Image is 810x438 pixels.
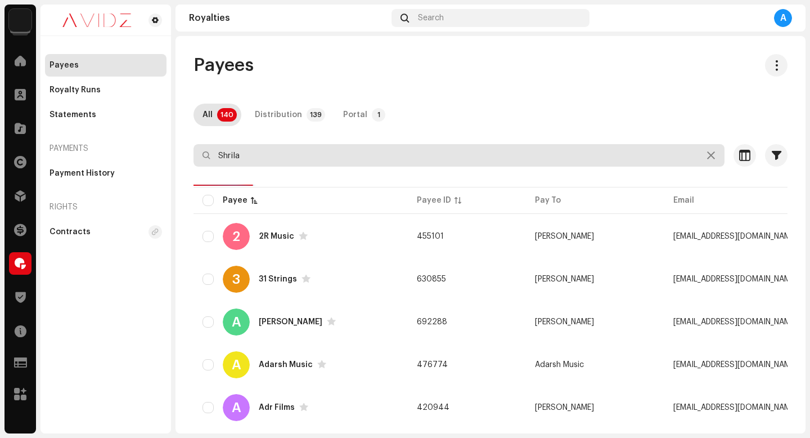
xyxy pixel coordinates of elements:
div: A [223,351,250,378]
re-m-nav-item: Contracts [45,221,166,243]
img: 10d72f0b-d06a-424f-aeaa-9c9f537e57b6 [9,9,31,32]
div: 3 [223,266,250,293]
span: 476774 [417,361,448,369]
div: 31 Strings [259,275,297,283]
div: Payee [223,195,247,206]
div: Aashnarayan Sharma [259,318,322,326]
re-m-nav-item: Payees [45,54,166,77]
div: Payee ID [417,195,451,206]
span: 692288 [417,318,447,326]
div: A [223,309,250,336]
span: Ramesh Kumar Mittal [535,233,594,240]
span: 630855 [417,275,446,283]
p-badge: 139 [307,108,325,122]
input: Search [193,144,724,167]
p-badge: 1 [372,108,385,122]
div: 2R Music [259,233,294,240]
div: Adr Films [259,404,295,412]
div: Royalties [189,14,387,23]
div: Portal [343,104,367,126]
span: Search [418,14,444,23]
div: A [774,9,792,27]
div: Royalty Runs [49,86,101,95]
span: 420944 [417,404,449,412]
div: Adarsh Music [259,361,313,369]
div: Payees [49,61,79,70]
span: 31strings@gmail.com [673,275,797,283]
span: nandkishorjp@gmail.com [673,361,797,369]
span: adrfilms1994@gmail.com [673,404,797,412]
img: 0c631eef-60b6-411a-a233-6856366a70de [49,14,144,27]
span: Parveen Gupta [535,404,594,412]
re-m-nav-item: Statements [45,104,166,126]
re-m-nav-item: Payment History [45,162,166,185]
span: Shubham Gijwani [535,275,594,283]
div: Payment History [49,169,115,178]
div: 2 [223,223,250,250]
div: Statements [49,110,96,119]
span: ompako@gmail.com [673,233,797,240]
div: All [202,104,213,126]
div: A [223,394,250,421]
re-a-nav-header: Payments [45,135,166,162]
re-m-nav-item: Royalty Runs [45,79,166,101]
span: 455101 [417,233,444,240]
p-badge: 140 [217,108,237,122]
span: Aashnarayan Sharma [535,318,594,326]
re-a-nav-header: Rights [45,194,166,221]
div: Contracts [49,227,91,236]
div: Distribution [255,104,302,126]
span: Adarsh Music [535,361,584,369]
span: aashnarayansharmavlogs@gmail.com [673,318,797,326]
span: Payees [193,54,254,77]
